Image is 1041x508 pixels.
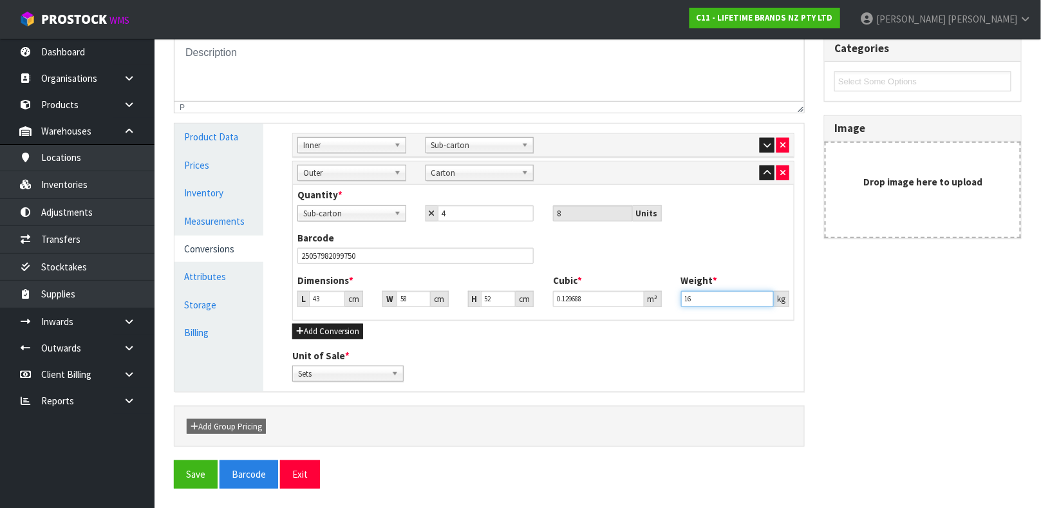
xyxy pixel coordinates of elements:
input: Barcode [297,248,534,264]
label: Weight [681,274,718,287]
div: Resize [794,102,805,113]
img: cube-alt.png [19,11,35,27]
input: Child Qty [438,205,534,221]
h3: Categories [834,42,1011,55]
span: [PERSON_NAME] [876,13,946,25]
strong: Drop image here to upload [863,176,982,188]
div: m³ [644,291,662,307]
strong: Units [636,208,658,219]
a: Conversions [174,236,263,262]
button: Save [174,460,218,488]
a: C11 - LIFETIME BRANDS NZ PTY LTD [689,8,840,28]
iframe: Rich Text Area. Press ALT-0 for help. [174,35,804,101]
button: Add Conversion [292,324,363,339]
input: Weight [681,291,774,307]
span: Inner [303,138,389,153]
label: Dimensions [297,274,353,287]
span: [PERSON_NAME] [948,13,1017,25]
label: Cubic [553,274,582,287]
strong: L [301,294,306,305]
a: Measurements [174,208,263,234]
span: Sets [298,366,386,382]
label: Barcode [297,231,334,245]
h3: Image [834,122,1011,135]
a: Billing [174,319,263,346]
div: cm [516,291,534,307]
input: Unit Qty [553,205,633,221]
span: Carton [431,165,517,181]
div: cm [431,291,449,307]
a: Attributes [174,263,263,290]
div: kg [774,291,789,307]
input: Cubic [553,291,644,307]
a: Storage [174,292,263,318]
input: Height [481,291,516,307]
a: Prices [174,152,263,178]
button: Add Group Pricing [187,419,266,435]
button: Barcode [220,460,278,488]
strong: H [472,294,478,305]
small: WMS [109,14,129,26]
span: Sub-carton [431,138,517,153]
input: Width [397,291,430,307]
span: ProStock [41,11,107,28]
label: Unit of Sale [292,349,350,362]
div: p [180,103,185,112]
span: Outer [303,165,389,181]
button: Exit [280,460,320,488]
a: Inventory [174,180,263,206]
input: Length [309,291,345,307]
div: cm [345,291,363,307]
strong: C11 - LIFETIME BRANDS NZ PTY LTD [697,12,833,23]
a: Product Data [174,124,263,150]
span: Sub-carton [303,206,389,221]
label: Quantity [297,188,342,202]
strong: W [386,294,393,305]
